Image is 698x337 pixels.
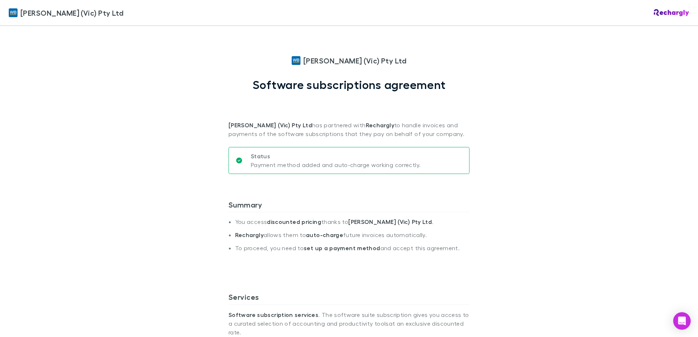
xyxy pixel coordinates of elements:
[306,231,343,239] strong: auto-charge
[235,231,469,244] li: allows them to future invoices automatically.
[235,244,469,257] li: To proceed, you need to and accept this agreement.
[366,121,394,129] strong: Rechargly
[251,152,421,160] p: Status
[235,231,264,239] strong: Rechargly
[9,8,18,17] img: William Buck (Vic) Pty Ltd's Logo
[229,293,469,304] h3: Services
[229,121,312,129] strong: [PERSON_NAME] (Vic) Pty Ltd
[292,56,300,65] img: William Buck (Vic) Pty Ltd's Logo
[229,200,469,212] h3: Summary
[348,218,432,225] strong: [PERSON_NAME] (Vic) Pty Ltd
[229,92,469,138] p: has partnered with to handle invoices and payments of the software subscriptions that they pay on...
[20,7,123,18] span: [PERSON_NAME] (Vic) Pty Ltd
[267,218,321,225] strong: discounted pricing
[253,78,446,92] h1: Software subscriptions agreement
[229,311,318,318] strong: Software subscription services
[303,55,406,66] span: [PERSON_NAME] (Vic) Pty Ltd
[304,244,380,252] strong: set up a payment method
[673,312,691,330] div: Open Intercom Messenger
[235,218,469,231] li: You access thanks to .
[251,160,421,169] p: Payment method added and auto-charge working correctly.
[654,9,689,16] img: Rechargly Logo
